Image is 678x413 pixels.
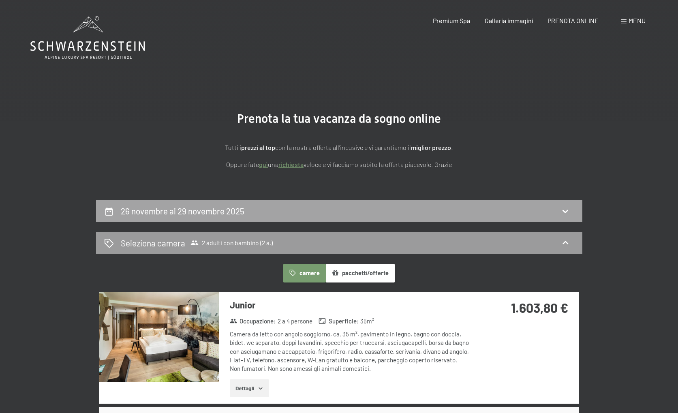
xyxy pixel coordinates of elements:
strong: Superficie : [319,317,359,325]
span: 2 adulti con bambino (2 a.) [190,239,273,247]
a: richiesta [278,160,304,168]
strong: prezzi al top [241,143,275,151]
button: pacchetti/offerte [326,264,395,282]
a: Premium Spa [433,17,470,24]
div: Camera da letto con angolo soggiorno, ca. 35 m², pavimento in legno, bagno con doccia, bidet, wc ... [230,330,471,373]
button: Dettagli [230,379,269,397]
span: 2 a 4 persone [278,317,312,325]
span: 35 m² [360,317,374,325]
strong: Occupazione : [230,317,276,325]
span: Menu [629,17,646,24]
a: Galleria immagini [485,17,533,24]
a: PRENOTA ONLINE [548,17,599,24]
img: mss_renderimg.php [99,292,219,382]
p: Tutti i con la nostra offerta all'incusive e vi garantiamo il ! [137,142,542,153]
h2: Seleziona camera [121,237,185,249]
p: Oppure fate una veloce e vi facciamo subito la offerta piacevole. Grazie [137,159,542,170]
h3: Junior [230,299,471,311]
a: quì [259,160,268,168]
h2: 26 novembre al 29 novembre 2025 [121,206,244,216]
strong: 1.603,80 € [511,300,568,315]
strong: miglior prezzo [411,143,451,151]
span: Prenota la tua vacanza da sogno online [237,111,441,126]
button: camere [283,264,325,282]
